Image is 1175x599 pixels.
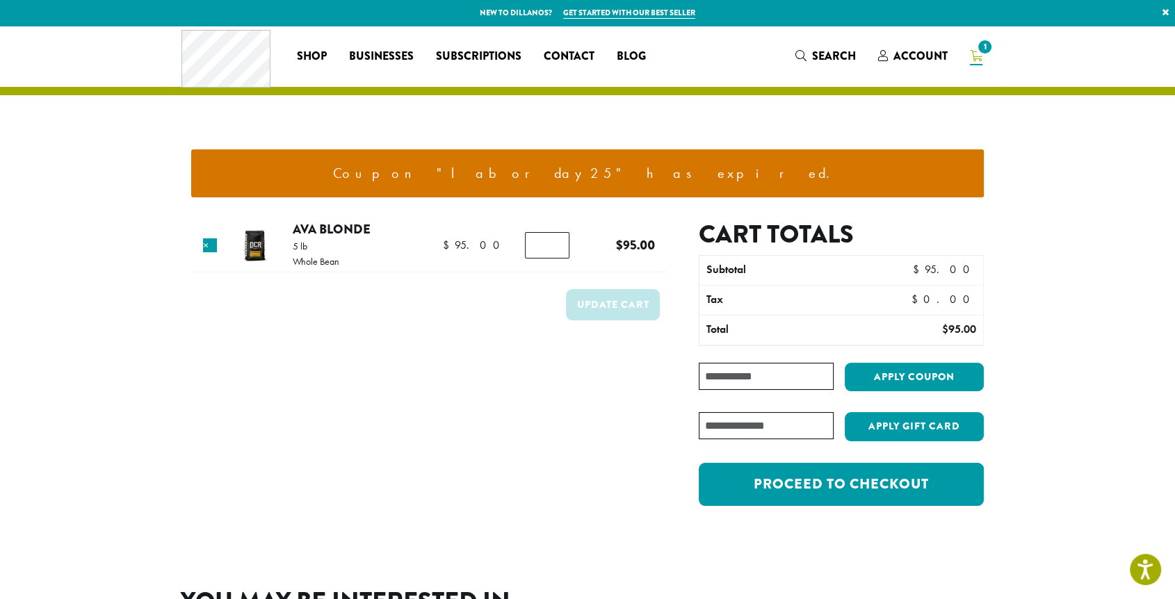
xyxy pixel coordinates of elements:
[812,48,856,64] span: Search
[845,363,984,391] button: Apply coupon
[845,412,984,441] button: Apply Gift Card
[297,48,327,65] span: Shop
[443,238,506,252] bdi: 95.00
[203,238,217,252] a: Remove this item
[699,463,984,506] a: Proceed to checkout
[443,238,455,252] span: $
[566,289,660,320] button: Update cart
[911,292,923,306] span: $
[525,232,569,259] input: Product quantity
[699,256,870,285] th: Subtotal
[232,223,277,268] img: Ava Blonde
[349,48,414,65] span: Businesses
[784,44,867,67] a: Search
[699,315,870,345] th: Total
[942,322,948,336] span: $
[202,161,973,187] li: Coupon "laborday25" has expired.
[436,48,521,65] span: Subscriptions
[913,262,976,277] bdi: 95.00
[913,262,925,277] span: $
[544,48,594,65] span: Contact
[293,241,339,251] p: 5 lb
[911,292,976,306] bdi: 0.00
[293,256,339,266] p: Whole Bean
[699,220,984,249] h2: Cart totals
[616,236,655,254] bdi: 95.00
[563,7,695,19] a: Get started with our best seller
[699,286,900,315] th: Tax
[616,236,623,254] span: $
[293,220,371,238] a: Ava Blonde
[893,48,948,64] span: Account
[617,48,646,65] span: Blog
[286,45,338,67] a: Shop
[975,38,994,56] span: 1
[942,322,976,336] bdi: 95.00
